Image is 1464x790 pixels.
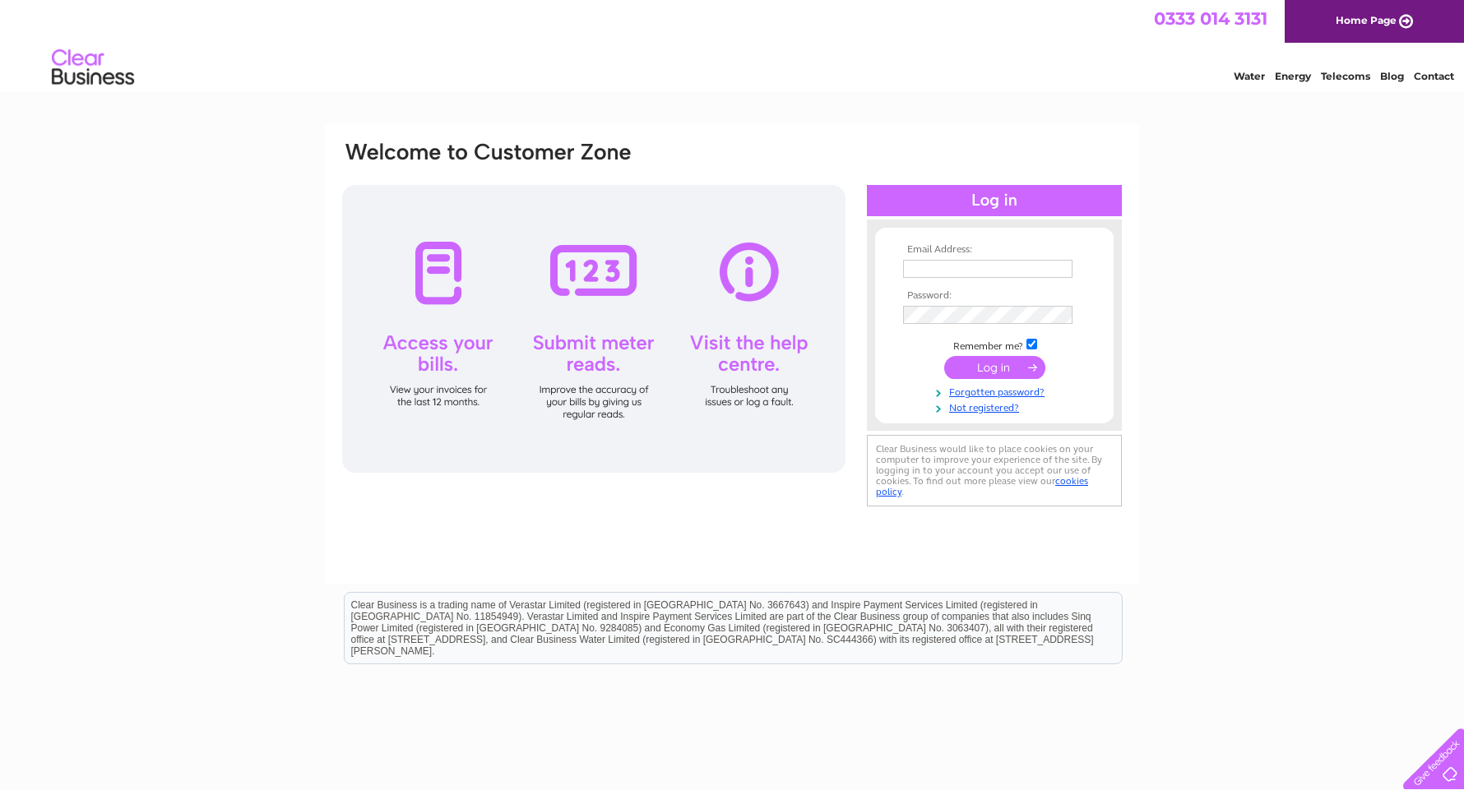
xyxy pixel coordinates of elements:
th: Password: [899,290,1090,302]
th: Email Address: [899,244,1090,256]
a: Not registered? [903,399,1090,414]
div: Clear Business is a trading name of Verastar Limited (registered in [GEOGRAPHIC_DATA] No. 3667643... [345,9,1122,80]
td: Remember me? [899,336,1090,353]
input: Submit [944,356,1045,379]
div: Clear Business would like to place cookies on your computer to improve your experience of the sit... [867,435,1122,506]
a: cookies policy [876,475,1088,497]
a: Contact [1414,70,1454,82]
a: Forgotten password? [903,383,1090,399]
a: Water [1234,70,1265,82]
a: Blog [1380,70,1404,82]
a: Telecoms [1321,70,1370,82]
a: 0333 014 3131 [1154,8,1267,29]
img: logo.png [51,43,135,93]
a: Energy [1275,70,1311,82]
